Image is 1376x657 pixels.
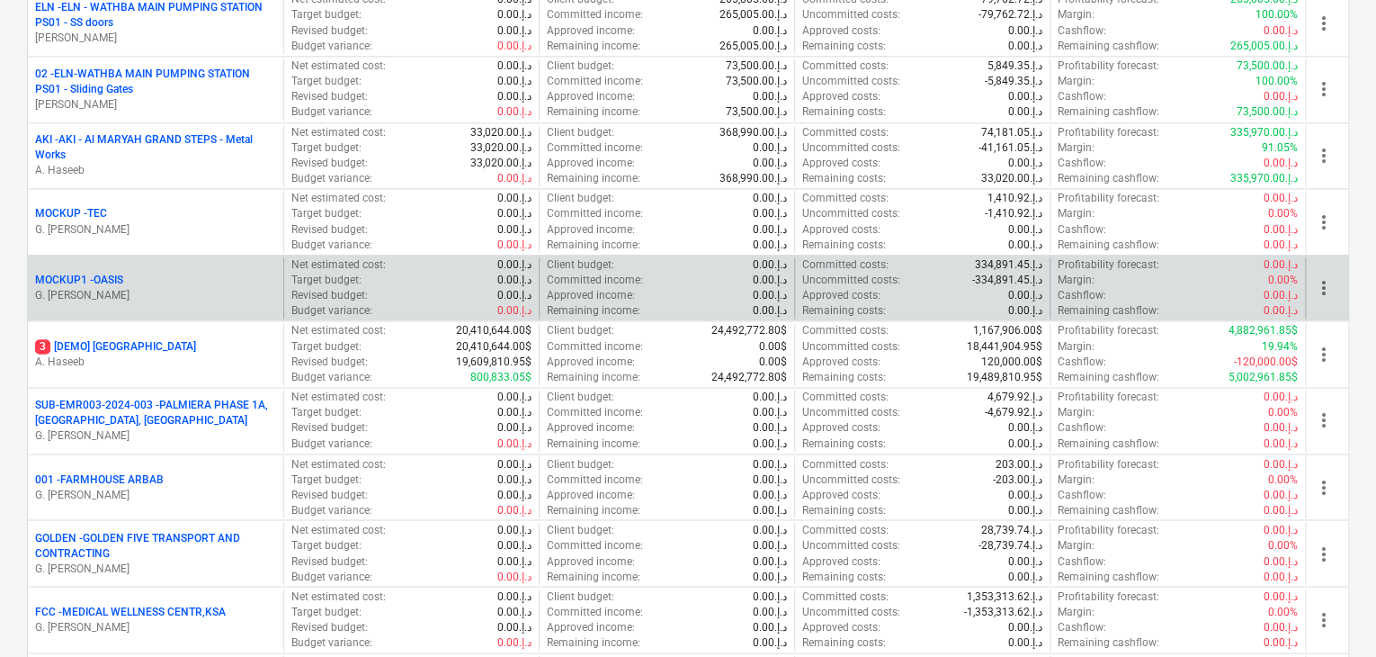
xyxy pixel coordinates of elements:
p: Committed costs : [802,522,889,537]
p: Profitability forecast : [1058,191,1159,206]
p: Remaining costs : [802,436,886,452]
p: Cashflow : [1058,288,1106,303]
p: 0.00د.إ.‏ [753,456,787,472]
p: 73,500.00د.إ.‏ [1237,104,1298,120]
p: Net estimated cost : [291,456,386,472]
div: MOCKUP -TECG. [PERSON_NAME] [35,206,276,237]
p: Client budget : [547,257,614,273]
p: Remaining cashflow : [1058,171,1159,186]
p: Committed income : [547,140,643,156]
p: Revised budget : [291,23,368,39]
p: 0.00د.إ.‏ [753,420,787,436]
p: Budget variance : [291,238,372,253]
span: more_vert [1313,211,1335,233]
p: 335,970.00د.إ.‏ [1230,171,1298,186]
p: Margin : [1058,206,1095,221]
p: 0.00د.إ.‏ [497,390,532,405]
div: 3[DEMO] [GEOGRAPHIC_DATA]A. Haseeb [35,339,276,370]
p: Budget variance : [291,436,372,452]
p: 0.00د.إ.‏ [753,140,787,156]
p: A. Haseeb [35,355,276,370]
p: 0.00د.إ.‏ [497,456,532,472]
p: Budget variance : [291,39,372,54]
span: more_vert [1313,78,1335,100]
p: Remaining costs : [802,238,886,253]
p: Cashflow : [1058,420,1106,436]
p: 334,891.45د.إ.‏ [975,257,1042,273]
p: -5,849.35د.إ.‏ [985,74,1042,89]
p: 0.00د.إ.‏ [753,288,787,303]
p: 0.00د.إ.‏ [753,472,787,487]
p: Client budget : [547,125,614,140]
p: Revised budget : [291,89,368,104]
p: 0.00د.إ.‏ [753,206,787,221]
p: 5,849.35د.إ.‏ [987,58,1042,74]
p: 0.00د.إ.‏ [1008,420,1042,436]
span: more_vert [1313,344,1335,365]
p: 0.00د.إ.‏ [753,156,787,171]
p: Client budget : [547,323,614,338]
p: Revised budget : [291,420,368,436]
p: 0.00د.إ.‏ [753,405,787,420]
p: Target budget : [291,7,362,22]
p: G. [PERSON_NAME] [35,288,276,303]
p: 265,005.00د.إ.‏ [1230,39,1298,54]
p: 19,609,810.95$ [456,355,532,370]
div: GOLDEN -GOLDEN FIVE TRANSPORT AND CONTRACTINGG. [PERSON_NAME] [35,530,276,576]
p: 1,167,906.00$ [973,323,1042,338]
p: 19,489,810.95$ [967,370,1042,385]
p: 0.00د.إ.‏ [1264,390,1298,405]
p: 0.00د.إ.‏ [497,191,532,206]
p: 0.00د.إ.‏ [753,273,787,288]
p: 0.00د.إ.‏ [497,104,532,120]
p: 0.00د.إ.‏ [497,23,532,39]
p: Remaining income : [547,436,640,452]
p: Uncommitted costs : [802,273,900,288]
p: Committed costs : [802,323,889,338]
p: 73,500.00د.إ.‏ [1237,58,1298,74]
p: Remaining cashflow : [1058,436,1159,452]
p: Budget variance : [291,502,372,517]
p: Approved income : [547,222,635,238]
p: Committed costs : [802,191,889,206]
p: 0.00$ [759,339,787,355]
p: Revised budget : [291,553,368,569]
p: 4,679.92د.إ.‏ [987,390,1042,405]
p: 0.00د.إ.‏ [753,303,787,319]
p: 33,020.00د.إ.‏ [470,125,532,140]
p: 0.00$ [759,355,787,370]
p: Remaining cashflow : [1058,39,1159,54]
p: 0.00د.إ.‏ [497,74,532,89]
p: 0.00د.إ.‏ [1008,303,1042,319]
p: 0.00د.إ.‏ [753,23,787,39]
p: Committed costs : [802,390,889,405]
p: Margin : [1058,273,1095,288]
p: 0.00د.إ.‏ [1008,288,1042,303]
p: Client budget : [547,191,614,206]
p: Net estimated cost : [291,125,386,140]
p: -334,891.45د.إ.‏ [972,273,1042,288]
p: Profitability forecast : [1058,125,1159,140]
p: 0.00د.إ.‏ [497,436,532,452]
p: 0.00د.إ.‏ [1264,222,1298,238]
p: 18,441,904.95$ [967,339,1042,355]
p: 73,500.00د.إ.‏ [726,104,787,120]
p: Remaining costs : [802,502,886,517]
p: Committed income : [547,206,643,221]
p: Revised budget : [291,222,368,238]
p: GOLDEN - GOLDEN FIVE TRANSPORT AND CONTRACTING [35,530,276,561]
p: -120,000.00$ [1234,355,1298,370]
p: Target budget : [291,206,362,221]
span: 3 [35,339,50,354]
p: 0.00د.إ.‏ [1264,436,1298,452]
p: AKI - AKI - Al MARYAH GRAND STEPS - Metal Works [35,132,276,163]
p: 33,020.00د.إ.‏ [470,140,532,156]
p: Profitability forecast : [1058,323,1159,338]
p: 33,020.00د.إ.‏ [470,156,532,171]
p: Budget variance : [291,303,372,319]
p: Uncommitted costs : [802,339,900,355]
p: Committed income : [547,7,643,22]
p: 0.00% [1268,273,1298,288]
p: 0.00د.إ.‏ [1264,238,1298,253]
p: 0.00د.إ.‏ [497,257,532,273]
